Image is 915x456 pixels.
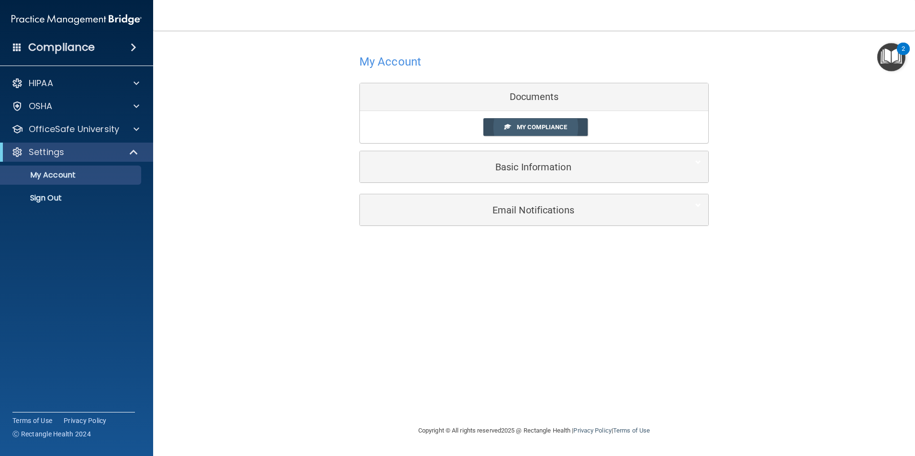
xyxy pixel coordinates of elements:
[359,56,421,68] h4: My Account
[6,170,137,180] p: My Account
[367,199,701,221] a: Email Notifications
[11,10,142,29] img: PMB logo
[64,416,107,425] a: Privacy Policy
[367,205,672,215] h5: Email Notifications
[11,78,139,89] a: HIPAA
[29,146,64,158] p: Settings
[359,415,709,446] div: Copyright © All rights reserved 2025 @ Rectangle Health | |
[749,388,904,426] iframe: Drift Widget Chat Controller
[11,100,139,112] a: OSHA
[902,49,905,61] div: 2
[12,416,52,425] a: Terms of Use
[11,123,139,135] a: OfficeSafe University
[28,41,95,54] h4: Compliance
[517,123,567,131] span: My Compliance
[29,78,53,89] p: HIPAA
[11,146,139,158] a: Settings
[360,83,708,111] div: Documents
[367,156,701,178] a: Basic Information
[877,43,905,71] button: Open Resource Center, 2 new notifications
[29,123,119,135] p: OfficeSafe University
[613,427,650,434] a: Terms of Use
[573,427,611,434] a: Privacy Policy
[6,193,137,203] p: Sign Out
[29,100,53,112] p: OSHA
[367,162,672,172] h5: Basic Information
[12,429,91,439] span: Ⓒ Rectangle Health 2024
